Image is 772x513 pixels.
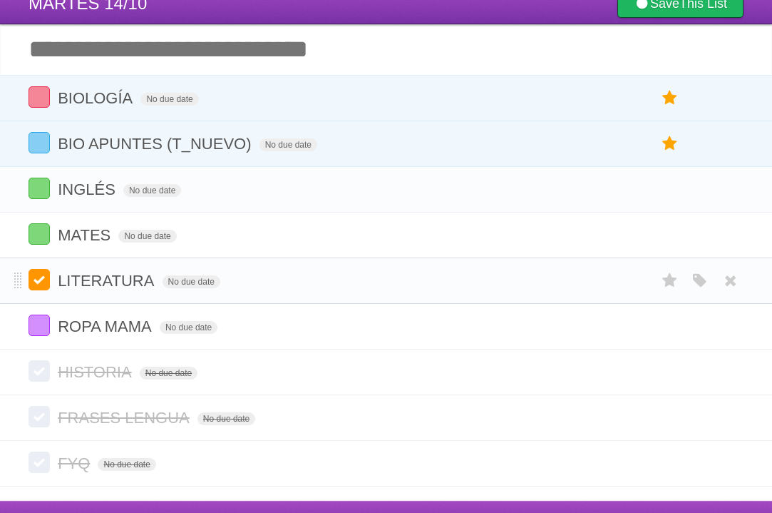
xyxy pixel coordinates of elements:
label: Done [29,178,50,199]
span: No due date [140,93,198,106]
span: LITERATURA [58,272,158,290]
label: Done [29,269,50,290]
span: ROPA MAMA [58,318,155,335]
span: No due date [140,367,197,380]
span: No due date [259,138,317,151]
span: No due date [160,321,217,334]
span: FYQ [58,454,93,472]
span: BIOLOGÍA [58,89,136,107]
label: Done [29,223,50,245]
span: HISTORIA [58,363,135,381]
span: MATES [58,226,114,244]
label: Done [29,406,50,427]
label: Done [29,452,50,473]
label: Done [29,360,50,382]
label: Star task [657,86,684,110]
span: INGLÉS [58,181,119,198]
label: Star task [657,132,684,156]
span: No due date [123,184,181,197]
span: No due date [118,230,176,243]
span: No due date [163,275,220,288]
span: No due date [98,458,155,471]
span: FRASES LENGUA [58,409,193,427]
label: Star task [657,269,684,293]
span: BIO APUNTES (T_NUEVO) [58,135,254,153]
label: Done [29,86,50,108]
label: Done [29,315,50,336]
span: No due date [197,412,255,425]
label: Done [29,132,50,153]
